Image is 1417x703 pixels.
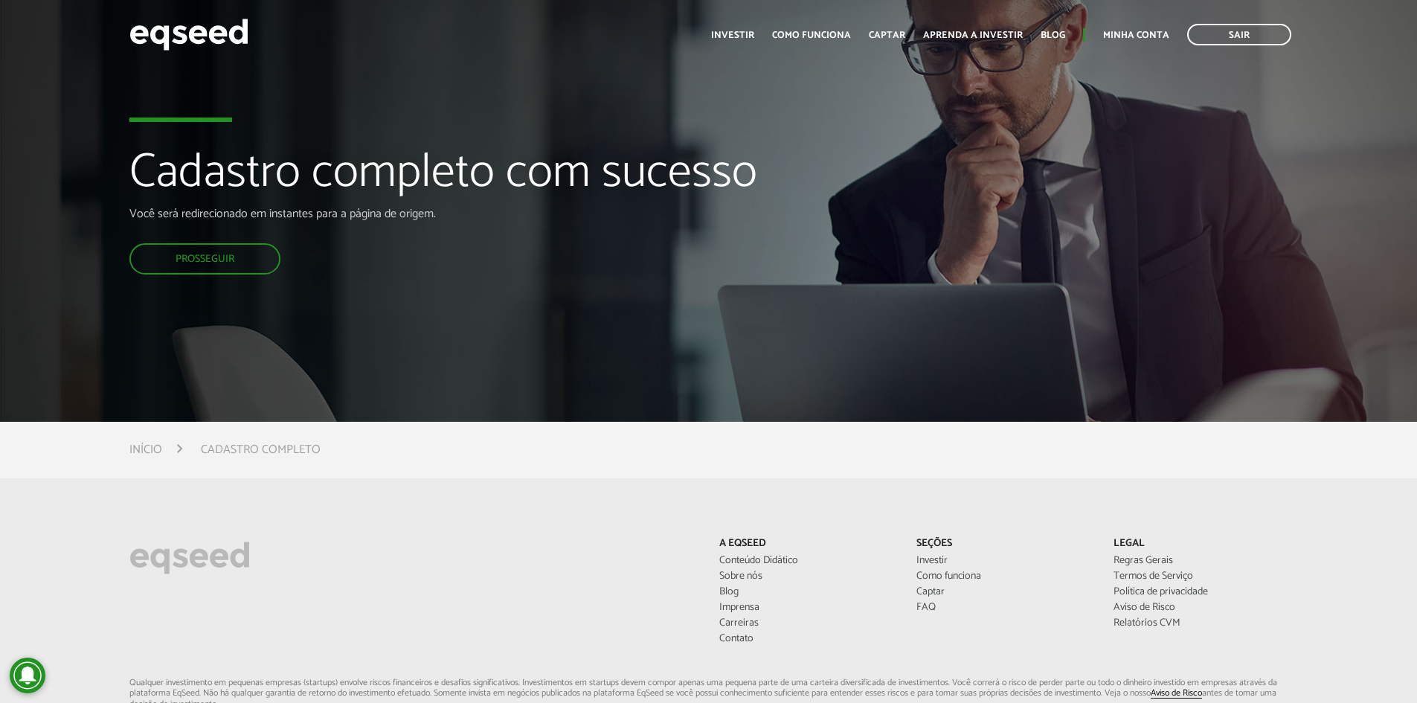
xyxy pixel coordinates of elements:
a: Aviso de Risco [1151,689,1202,699]
a: Captar [869,31,905,40]
a: Blog [1041,31,1065,40]
a: Como funciona [772,31,851,40]
img: EqSeed Logo [129,538,250,578]
p: Legal [1114,538,1288,550]
p: Seções [916,538,1091,550]
a: Captar [916,587,1091,597]
a: Carreiras [719,618,894,629]
a: Blog [719,587,894,597]
a: Sair [1187,24,1291,45]
a: Regras Gerais [1114,556,1288,566]
p: Você será redirecionado em instantes para a página de origem. [129,207,816,221]
a: Relatórios CVM [1114,618,1288,629]
a: Início [129,444,162,456]
a: Sobre nós [719,571,894,582]
a: Minha conta [1103,31,1169,40]
a: Investir [916,556,1091,566]
a: Termos de Serviço [1114,571,1288,582]
li: Cadastro completo [201,440,321,460]
a: Aprenda a investir [923,31,1023,40]
img: EqSeed [129,15,248,54]
p: A EqSeed [719,538,894,550]
a: Contato [719,634,894,644]
a: Como funciona [916,571,1091,582]
a: Imprensa [719,603,894,613]
h1: Cadastro completo com sucesso [129,147,816,207]
a: FAQ [916,603,1091,613]
a: Aviso de Risco [1114,603,1288,613]
a: Prosseguir [129,243,280,275]
a: Investir [711,31,754,40]
a: Política de privacidade [1114,587,1288,597]
a: Conteúdo Didático [719,556,894,566]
